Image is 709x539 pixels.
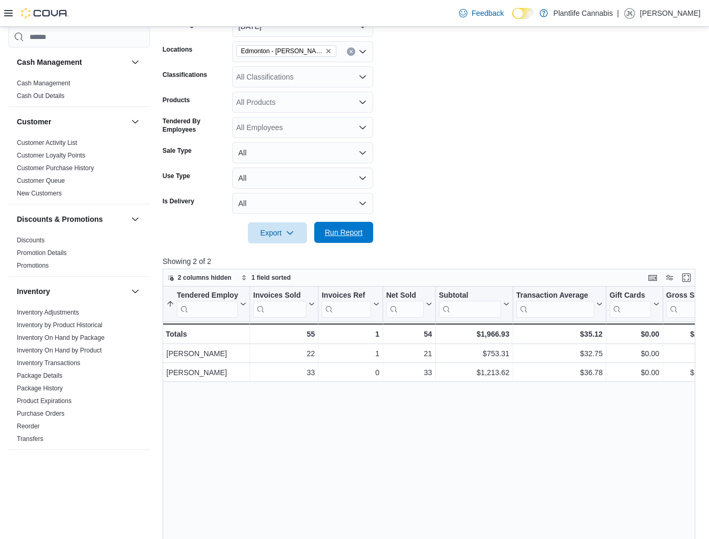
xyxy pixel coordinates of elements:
[438,291,509,318] button: Subtotal
[8,77,150,106] div: Cash Management
[248,222,307,243] button: Export
[663,271,676,284] button: Display options
[322,291,379,318] button: Invoices Ref
[553,7,613,19] p: Plantlife Cannabis
[640,7,701,19] p: [PERSON_NAME]
[17,152,85,159] a: Customer Loyalty Points
[438,291,501,301] div: Subtotal
[253,347,315,360] div: 22
[322,366,379,379] div: 0
[322,291,371,318] div: Invoices Ref
[17,321,103,329] a: Inventory by Product Historical
[438,291,501,318] div: Subtotal
[516,291,594,318] div: Transaction Average
[166,328,246,340] div: Totals
[17,308,79,317] span: Inventory Adjustments
[232,168,373,189] button: All
[17,57,82,67] h3: Cash Management
[17,249,67,257] a: Promotion Details
[253,366,315,379] div: 33
[8,306,150,449] div: Inventory
[386,291,423,318] div: Net Sold
[386,328,432,340] div: 54
[163,172,190,180] label: Use Type
[17,116,51,127] h3: Customer
[236,45,336,57] span: Edmonton - Hollick Kenyon
[17,347,102,354] a: Inventory On Hand by Product
[177,291,238,301] div: Tendered Employee
[253,291,306,301] div: Invoices Sold
[17,177,65,184] a: Customer Queue
[680,271,693,284] button: Enter fullscreen
[17,384,63,393] span: Package History
[322,347,379,360] div: 1
[610,291,651,318] div: Gift Card Sales
[386,291,432,318] button: Net Sold
[17,286,127,297] button: Inventory
[17,423,39,430] a: Reorder
[17,190,62,197] a: New Customers
[166,366,246,379] div: [PERSON_NAME]
[17,262,49,269] a: Promotions
[17,286,50,297] h3: Inventory
[129,213,142,226] button: Discounts & Promotions
[17,214,103,224] h3: Discounts & Promotions
[322,328,379,340] div: 1
[386,366,432,379] div: 33
[314,222,373,243] button: Run Report
[610,328,660,340] div: $0.00
[17,261,49,270] span: Promotions
[623,7,636,19] div: Jesslyn Kuemper
[163,256,701,267] p: Showing 2 of 2
[439,347,510,360] div: $753.31
[8,136,150,204] div: Customer
[241,46,323,56] span: Edmonton - [PERSON_NAME]
[347,47,355,56] button: Clear input
[8,234,150,276] div: Discounts & Promotions
[610,291,651,301] div: Gift Cards
[17,189,62,198] span: New Customers
[516,291,602,318] button: Transaction Average
[512,8,534,19] input: Dark Mode
[322,291,371,301] div: Invoices Ref
[516,291,594,301] div: Transaction Average
[253,328,315,340] div: 55
[17,435,43,443] a: Transfers
[472,8,504,18] span: Feedback
[17,57,127,67] button: Cash Management
[163,117,228,134] label: Tendered By Employees
[253,291,315,318] button: Invoices Sold
[17,80,70,87] a: Cash Management
[177,291,238,318] div: Tendered Employee
[17,334,105,342] span: Inventory On Hand by Package
[646,271,659,284] button: Keyboard shortcuts
[17,214,127,224] button: Discounts & Promotions
[17,397,72,405] a: Product Expirations
[232,193,373,214] button: All
[455,3,508,24] a: Feedback
[163,96,190,104] label: Products
[439,366,510,379] div: $1,213.62
[163,197,194,205] label: Is Delivery
[617,7,619,19] p: |
[386,347,432,360] div: 21
[252,273,291,282] span: 1 field sorted
[17,334,105,341] a: Inventory On Hand by Package
[358,73,367,81] button: Open list of options
[358,123,367,132] button: Open list of options
[516,366,603,379] div: $36.78
[163,45,193,54] label: Locations
[610,366,660,379] div: $0.00
[610,291,660,318] button: Gift Cards
[237,271,295,284] button: 1 field sorted
[254,222,301,243] span: Export
[232,142,373,163] button: All
[17,397,72,405] span: Product Expirations
[253,291,306,318] div: Invoices Sold
[17,371,63,380] span: Package Details
[163,71,207,79] label: Classifications
[17,237,45,244] a: Discounts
